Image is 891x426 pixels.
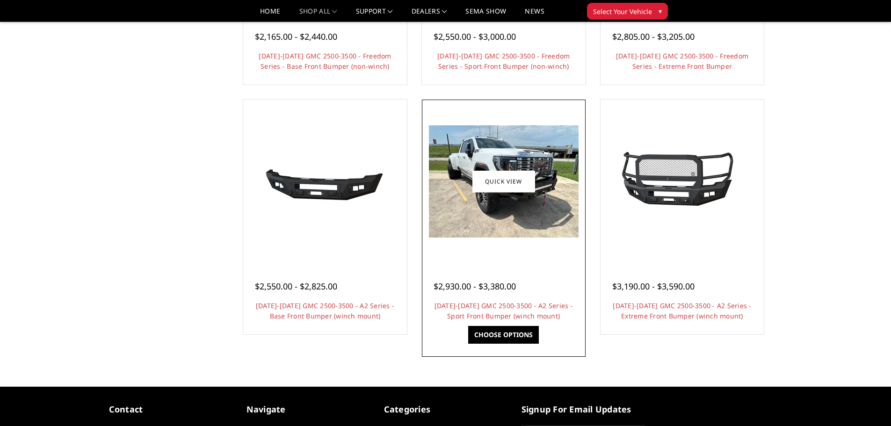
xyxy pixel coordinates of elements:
span: $2,165.00 - $2,440.00 [255,31,337,42]
a: News [525,8,544,22]
a: [DATE]-[DATE] GMC 2500-3500 - Freedom Series - Base Front Bumper (non-winch) [259,51,391,71]
a: Support [356,8,393,22]
span: $2,550.00 - $3,000.00 [434,31,516,42]
a: [DATE]-[DATE] GMC 2500-3500 - Freedom Series - Extreme Front Bumper [616,51,748,71]
a: Home [260,8,280,22]
a: Dealers [412,8,447,22]
img: 2024-2025 GMC 2500-3500 - A2 Series - Sport Front Bumper (winch mount) [429,125,579,238]
button: Select Your Vehicle [587,3,668,20]
a: Choose Options [468,326,539,344]
a: [DATE]-[DATE] GMC 2500-3500 - A2 Series - Base Front Bumper (winch mount) [256,301,394,320]
h5: Categories [384,403,507,416]
span: Select Your Vehicle [593,7,652,16]
span: ▾ [659,6,662,16]
a: Quick view [472,171,535,193]
a: 2024-2025 GMC 2500-3500 - A2 Series - Extreme Front Bumper (winch mount) 2024-2025 GMC 2500-3500 ... [603,102,762,261]
a: [DATE]-[DATE] GMC 2500-3500 - A2 Series - Extreme Front Bumper (winch mount) [613,301,751,320]
a: [DATE]-[DATE] GMC 2500-3500 - Freedom Series - Sport Front Bumper (non-winch) [437,51,570,71]
h5: signup for email updates [522,403,645,416]
a: SEMA Show [465,8,506,22]
h5: contact [109,403,232,416]
span: $2,805.00 - $3,205.00 [612,31,695,42]
a: shop all [299,8,337,22]
iframe: Chat Widget [844,381,891,426]
span: $3,190.00 - $3,590.00 [612,281,695,292]
h5: Navigate [246,403,370,416]
a: [DATE]-[DATE] GMC 2500-3500 - A2 Series - Sport Front Bumper (winch mount) [435,301,573,320]
span: $2,930.00 - $3,380.00 [434,281,516,292]
span: $2,550.00 - $2,825.00 [255,281,337,292]
a: 2024-2025 GMC 2500-3500 - A2 Series - Sport Front Bumper (winch mount) 2024-2025 GMC 2500-3500 - ... [424,102,583,261]
a: 2024-2025 GMC 2500-3500 - A2 Series - Base Front Bumper (winch mount) 2024-2025 GMC 2500-3500 - A... [246,102,405,261]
